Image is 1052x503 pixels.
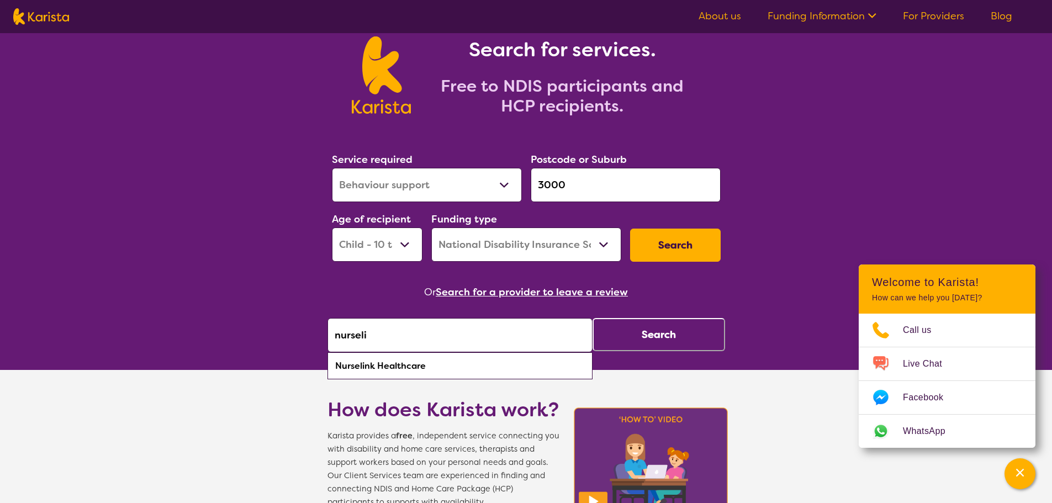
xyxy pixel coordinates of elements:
[436,284,628,300] button: Search for a provider to leave a review
[593,318,725,351] button: Search
[699,9,741,23] a: About us
[768,9,876,23] a: Funding Information
[872,293,1022,303] p: How can we help you [DATE]?
[332,153,413,166] label: Service required
[903,9,964,23] a: For Providers
[327,396,559,423] h1: How does Karista work?
[352,36,411,114] img: Karista logo
[424,284,436,300] span: Or
[332,213,411,226] label: Age of recipient
[903,389,956,406] span: Facebook
[859,314,1035,448] ul: Choose channel
[424,36,700,63] h1: Search for services.
[531,153,627,166] label: Postcode or Suburb
[630,229,721,262] button: Search
[424,76,700,116] h2: Free to NDIS participants and HCP recipients.
[859,264,1035,448] div: Channel Menu
[991,9,1012,23] a: Blog
[903,356,955,372] span: Live Chat
[1005,458,1035,489] button: Channel Menu
[327,318,593,352] input: Type provider name here
[903,423,959,440] span: WhatsApp
[531,168,721,202] input: Type
[431,213,497,226] label: Funding type
[872,276,1022,289] h2: Welcome to Karista!
[13,8,69,25] img: Karista logo
[396,431,413,441] b: free
[903,322,945,338] span: Call us
[333,356,587,377] div: Nurselink Healthcare
[859,415,1035,448] a: Web link opens in a new tab.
